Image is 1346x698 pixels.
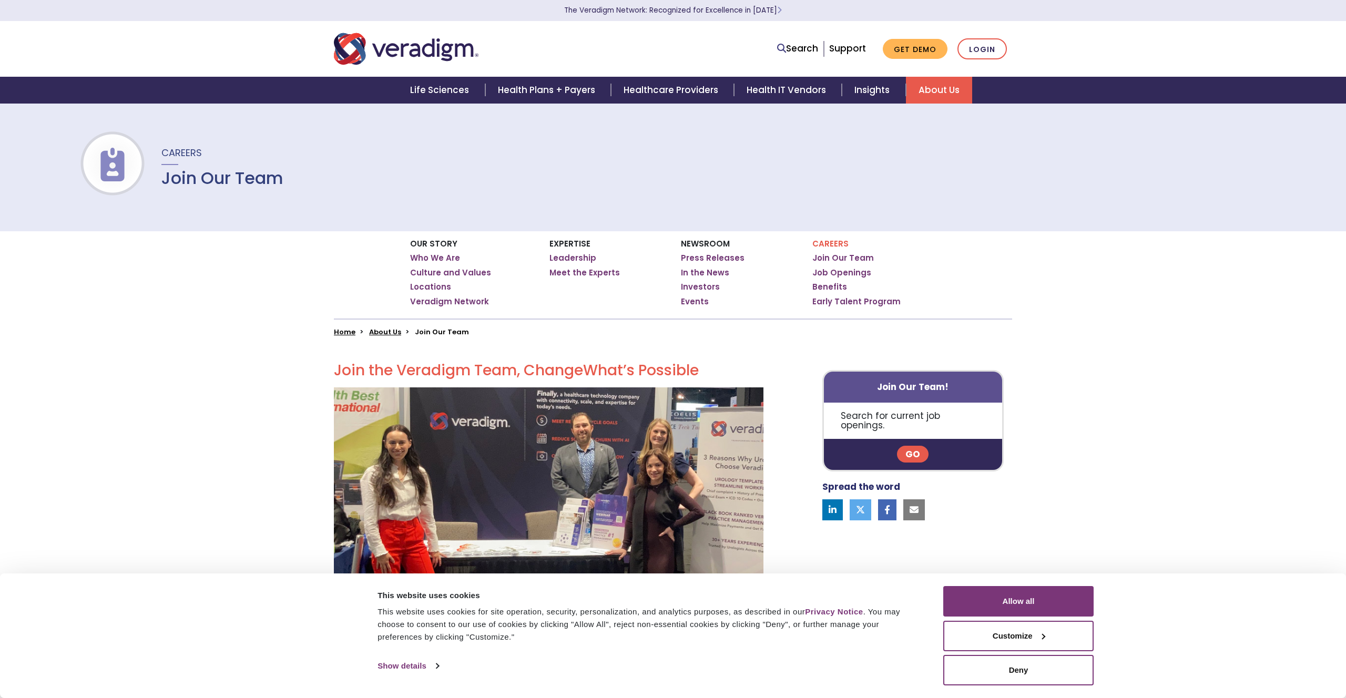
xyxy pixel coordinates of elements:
[378,589,920,602] div: This website uses cookies
[378,605,920,643] div: This website uses cookies for site operation, security, personalization, and analytics purposes, ...
[161,168,283,188] h1: Join Our Team
[777,5,782,15] span: Learn More
[410,296,489,307] a: Veradigm Network
[829,42,866,55] a: Support
[564,5,782,15] a: The Veradigm Network: Recognized for Excellence in [DATE]Learn More
[583,360,699,381] span: What’s Possible
[681,296,709,307] a: Events
[824,403,1002,439] p: Search for current job openings.
[883,39,947,59] a: Get Demo
[485,77,611,104] a: Health Plans + Payers
[734,77,842,104] a: Health IT Vendors
[943,621,1094,651] button: Customize
[681,268,729,278] a: In the News
[812,282,847,292] a: Benefits
[549,253,596,263] a: Leadership
[334,327,355,337] a: Home
[410,282,451,292] a: Locations
[681,253,745,263] a: Press Releases
[897,446,929,463] a: Go
[943,586,1094,617] button: Allow all
[805,607,863,616] a: Privacy Notice
[549,268,620,278] a: Meet the Experts
[161,146,202,159] span: Careers
[777,42,818,56] a: Search
[334,32,478,66] img: Veradigm logo
[378,658,439,674] a: Show details
[943,655,1094,685] button: Deny
[611,77,734,104] a: Healthcare Providers
[334,362,763,379] h2: Join the Veradigm Team, Change
[906,77,972,104] a: About Us
[957,38,1007,60] a: Login
[369,327,401,337] a: About Us
[681,282,720,292] a: Investors
[397,77,485,104] a: Life Sciences
[822,480,900,493] strong: Spread the word
[410,268,491,278] a: Culture and Values
[812,253,874,263] a: Join Our Team
[410,253,460,263] a: Who We Are
[877,381,949,393] strong: Join Our Team!
[812,268,871,278] a: Job Openings
[812,296,901,307] a: Early Talent Program
[842,77,905,104] a: Insights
